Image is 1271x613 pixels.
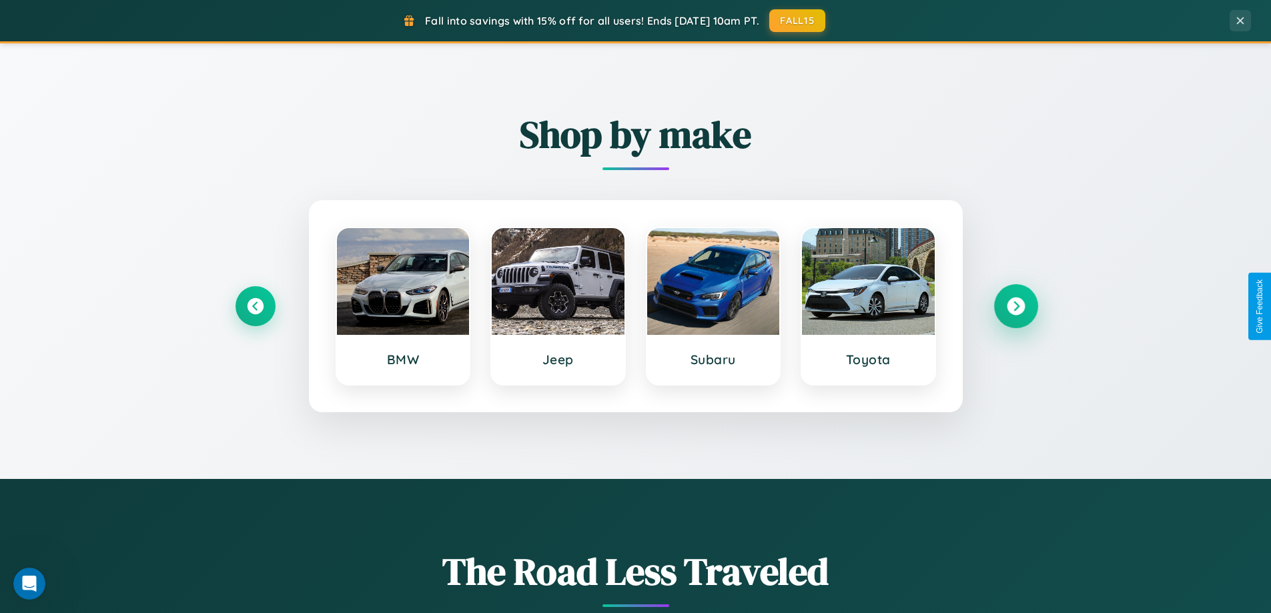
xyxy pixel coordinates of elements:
[236,546,1036,597] h1: The Road Less Traveled
[350,352,456,368] h3: BMW
[236,109,1036,160] h2: Shop by make
[1255,279,1264,334] div: Give Feedback
[661,352,767,368] h3: Subaru
[815,352,921,368] h3: Toyota
[505,352,611,368] h3: Jeep
[769,9,825,32] button: FALL15
[425,14,759,27] span: Fall into savings with 15% off for all users! Ends [DATE] 10am PT.
[13,568,45,600] iframe: Intercom live chat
